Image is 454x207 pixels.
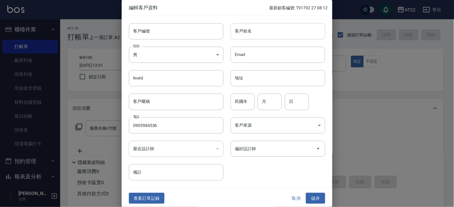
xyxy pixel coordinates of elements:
button: 查看訂單記錄 [129,193,164,204]
button: 取消 [287,193,306,204]
button: Open [313,144,323,153]
button: 儲存 [306,193,325,204]
div: 男 [129,47,223,63]
span: 編輯客戶資料 [129,5,269,11]
label: 電話 [133,115,139,119]
label: 性別 [133,44,139,48]
p: 最新顧客編號: T91792 27 08 12 [269,5,328,11]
